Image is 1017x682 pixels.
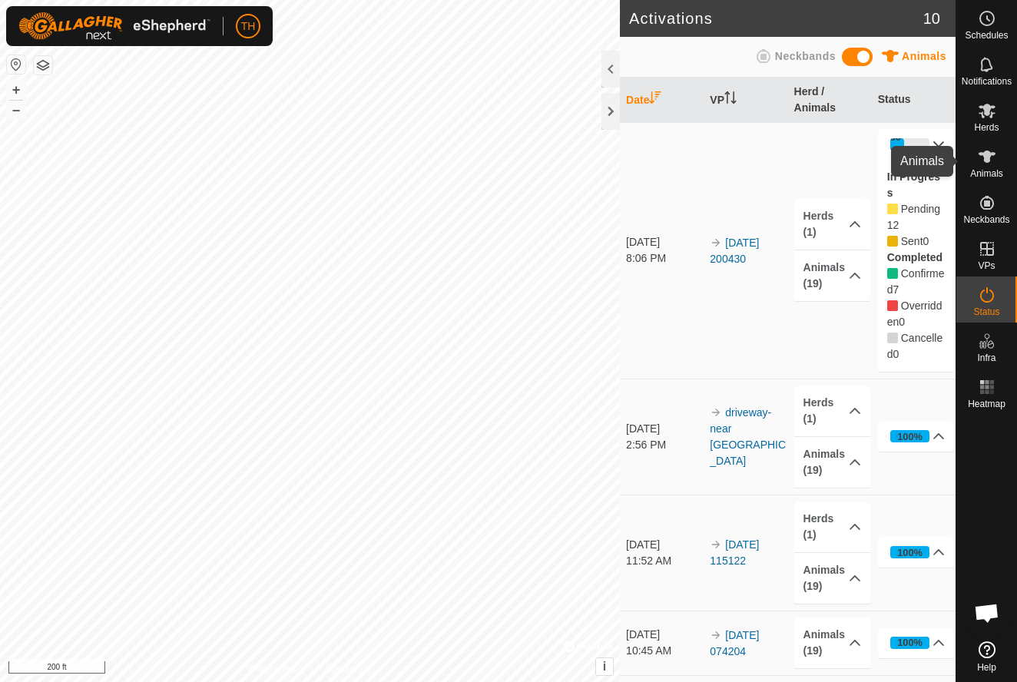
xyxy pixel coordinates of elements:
[788,78,872,123] th: Herd / Animals
[977,663,996,672] span: Help
[893,348,899,360] span: Cancelled
[872,78,956,123] th: Status
[893,283,899,296] span: Confirmed
[887,332,942,360] span: Cancelled
[963,215,1009,224] span: Neckbands
[250,662,307,676] a: Privacy Policy
[620,78,704,123] th: Date
[7,81,25,99] button: +
[890,430,930,442] div: 100%
[710,538,722,551] img: arrow
[626,421,703,437] div: [DATE]
[890,130,905,159] div: 36%
[890,138,930,151] div: 36%
[603,660,606,673] span: i
[887,170,940,199] label: In Progress
[7,55,25,74] button: Reset Map
[626,437,703,453] div: 2:56 PM
[794,617,871,668] p-accordion-header: Animals (19)
[901,203,940,215] span: Pending
[897,635,923,650] div: 100%
[962,77,1012,86] span: Notifications
[596,658,613,675] button: i
[899,316,905,328] span: Overridden
[724,94,737,106] p-sorticon: Activate to sort
[978,261,995,270] span: VPs
[887,267,945,296] span: Confirmed
[878,537,955,568] p-accordion-header: 100%
[887,251,942,263] label: Completed
[964,590,1010,636] div: Open chat
[878,627,955,658] p-accordion-header: 100%
[649,94,661,106] p-sorticon: Activate to sort
[794,199,871,250] p-accordion-header: Herds (1)
[710,538,759,567] a: [DATE] 115122
[629,9,923,28] h2: Activations
[241,18,256,35] span: TH
[887,219,899,231] span: Pending
[887,268,898,279] i: 7 Confirmed 83157, 83164, 83163, 83159, 83166, 83156, 83217,
[7,101,25,119] button: –
[626,250,703,267] div: 8:06 PM
[887,236,898,247] i: 0 Sent
[897,429,923,444] div: 100%
[977,353,995,363] span: Infra
[965,31,1008,40] span: Schedules
[325,662,370,676] a: Contact Us
[923,235,929,247] span: Sent
[902,50,946,62] span: Animals
[956,635,1017,678] a: Help
[968,399,1005,409] span: Heatmap
[626,234,703,250] div: [DATE]
[923,7,940,30] span: 10
[878,160,955,372] p-accordion-content: 36%
[18,12,210,40] img: Gallagher Logo
[710,237,759,265] a: [DATE] 200430
[887,300,898,311] i: 0 Overridden
[775,50,836,62] span: Neckbands
[626,627,703,643] div: [DATE]
[887,204,898,214] i: 12 Pending 83161, 83153, 83152, 83167, 83154, 83165, 83168, 83158, 83160, 83162, 83169, 83155,
[794,502,871,552] p-accordion-header: Herds (1)
[887,300,942,328] span: Overridden
[887,333,898,343] i: 0 Cancelled
[710,406,722,419] img: arrow
[794,437,871,488] p-accordion-header: Animals (19)
[704,78,787,123] th: VP
[974,123,999,132] span: Herds
[710,629,759,657] a: [DATE] 074204
[794,553,871,604] p-accordion-header: Animals (19)
[626,553,703,569] div: 11:52 AM
[973,307,999,316] span: Status
[710,629,722,641] img: arrow
[878,421,955,452] p-accordion-header: 100%
[890,637,930,649] div: 100%
[794,250,871,301] p-accordion-header: Animals (19)
[901,235,923,247] span: Pending
[626,537,703,553] div: [DATE]
[890,546,930,558] div: 100%
[897,545,923,560] div: 100%
[710,237,722,249] img: arrow
[710,406,786,467] a: driveway-near [GEOGRAPHIC_DATA]
[626,643,703,659] div: 10:45 AM
[794,386,871,436] p-accordion-header: Herds (1)
[34,56,52,74] button: Map Layers
[970,169,1003,178] span: Animals
[878,129,955,160] p-accordion-header: 36%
